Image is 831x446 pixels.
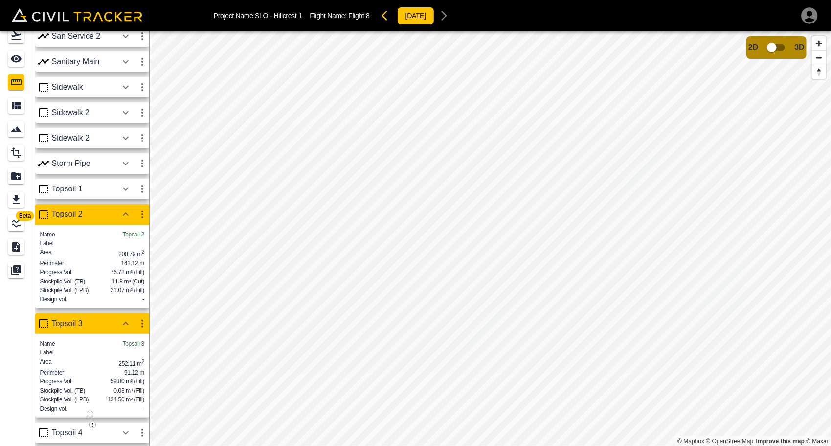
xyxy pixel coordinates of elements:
img: Civil Tracker [12,8,142,22]
div: Flights [8,27,27,43]
p: Project Name: SLO - Hillcrest 1 [214,12,302,20]
a: Map feedback [756,438,805,445]
span: 3D [795,43,805,52]
a: OpenStreetMap [706,438,754,445]
button: [DATE] [397,7,434,25]
button: Reset bearing to north [812,65,826,79]
a: Mapbox [677,438,704,445]
canvas: Map [149,31,831,446]
a: Maxar [806,438,829,445]
button: Zoom in [812,36,826,50]
span: Flight 8 [348,12,369,20]
span: 2D [748,43,758,52]
p: Flight Name: [310,12,369,20]
button: Zoom out [812,50,826,65]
